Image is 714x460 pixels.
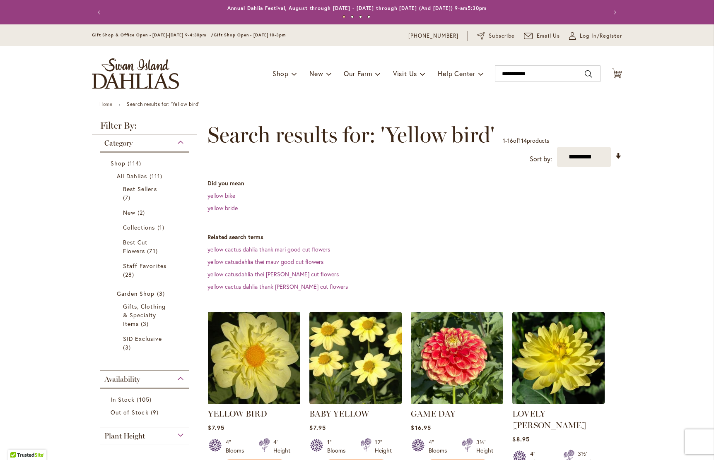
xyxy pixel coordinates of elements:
[92,32,214,38] span: Gift Shop & Office Open - [DATE]-[DATE] 9-4:30pm /
[123,223,168,232] a: Collections
[111,408,181,417] a: Out of Stock 9
[150,172,164,180] span: 111
[309,69,323,78] span: New
[123,302,166,328] span: Gifts, Clothing & Specialty Items
[207,283,348,290] a: yellow cactus dahlia thank [PERSON_NAME] cut flowers
[141,319,151,328] span: 3
[273,69,289,78] span: Shop
[111,408,149,416] span: Out of Stock
[123,335,162,343] span: SID Exclusive
[367,15,370,18] button: 4 of 4
[327,438,350,455] div: 1" Blooms
[117,172,174,180] a: All Dahlias
[227,5,487,11] a: Annual Dahlia Festival, August through [DATE] - [DATE] through [DATE] (And [DATE]) 9-am5:30pm
[512,398,605,406] a: LOVELY RITA
[476,438,493,455] div: 3½' Height
[123,184,168,202] a: Best Sellers
[123,261,168,279] a: Staff Favorites
[92,121,197,134] strong: Filter By:
[411,409,456,419] a: GAME DAY
[111,159,181,168] a: Shop
[477,32,515,40] a: Subscribe
[123,223,155,231] span: Collections
[123,343,133,352] span: 3
[99,101,112,107] a: Home
[207,122,494,147] span: Search results for: 'Yellow bird'
[214,32,286,38] span: Gift Shop Open - [DATE] 10-3pm
[208,424,224,431] span: $7.95
[128,159,143,168] span: 114
[111,395,135,403] span: In Stock
[151,408,161,417] span: 9
[208,398,300,406] a: YELLOW BIRD
[123,208,135,216] span: New
[123,185,157,193] span: Best Sellers
[92,58,179,89] a: store logo
[207,245,330,253] a: yellow cactus dahlia thank mari good cut flowers
[503,134,549,147] p: - of products
[207,192,235,199] a: yellow bike
[411,398,503,406] a: GAME DAY
[123,238,168,255] a: Best Cut Flowers
[157,223,166,232] span: 1
[117,290,155,297] span: Garden Shop
[273,438,290,455] div: 4' Height
[519,137,527,144] span: 114
[137,208,147,217] span: 2
[309,398,402,406] a: BABY YELLOW
[208,409,267,419] a: YELLOW BIRD
[438,69,475,78] span: Help Center
[117,172,147,180] span: All Dahlias
[104,375,140,384] span: Availability
[226,438,249,455] div: 4" Blooms
[309,312,402,404] img: BABY YELLOW
[605,4,622,21] button: Next
[512,409,586,430] a: LOVELY [PERSON_NAME]
[127,101,200,107] strong: Search results for: 'Yellow bird'
[207,179,622,187] dt: Did you mean
[393,69,417,78] span: Visit Us
[207,270,339,278] a: yellow catusdahlia thei [PERSON_NAME] cut flowers
[123,334,168,352] a: SID Exclusive
[309,424,326,431] span: $7.95
[512,435,529,443] span: $8.95
[123,193,133,202] span: 7
[489,32,515,40] span: Subscribe
[309,409,369,419] a: BABY YELLOW
[351,15,354,18] button: 2 of 4
[123,270,136,279] span: 28
[530,151,552,167] label: Sort by:
[123,302,168,328] a: Gifts, Clothing &amp; Specialty Items
[524,32,560,40] a: Email Us
[580,32,622,40] span: Log In/Register
[207,258,323,266] a: yellow catusdahlia thei mauv good cut flowers
[429,438,452,455] div: 4" Blooms
[123,208,168,217] a: New
[104,139,133,148] span: Category
[111,395,181,404] a: In Stock 105
[375,438,392,455] div: 12" Height
[123,238,147,255] span: Best Cut Flowers
[207,233,622,241] dt: Related search terms
[137,395,153,404] span: 105
[569,32,622,40] a: Log In/Register
[117,289,174,298] a: Garden Shop
[208,312,300,404] img: YELLOW BIRD
[207,204,238,212] a: yellow bride
[359,15,362,18] button: 3 of 4
[503,137,505,144] span: 1
[344,69,372,78] span: Our Farm
[92,4,109,21] button: Previous
[147,247,159,255] span: 71
[507,137,513,144] span: 16
[537,32,560,40] span: Email Us
[111,159,125,167] span: Shop
[104,431,145,441] span: Plant Height
[411,312,503,404] img: GAME DAY
[343,15,345,18] button: 1 of 4
[123,262,166,270] span: Staff Favorites
[408,32,458,40] a: [PHONE_NUMBER]
[512,312,605,404] img: LOVELY RITA
[411,424,431,431] span: $16.95
[157,289,167,298] span: 3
